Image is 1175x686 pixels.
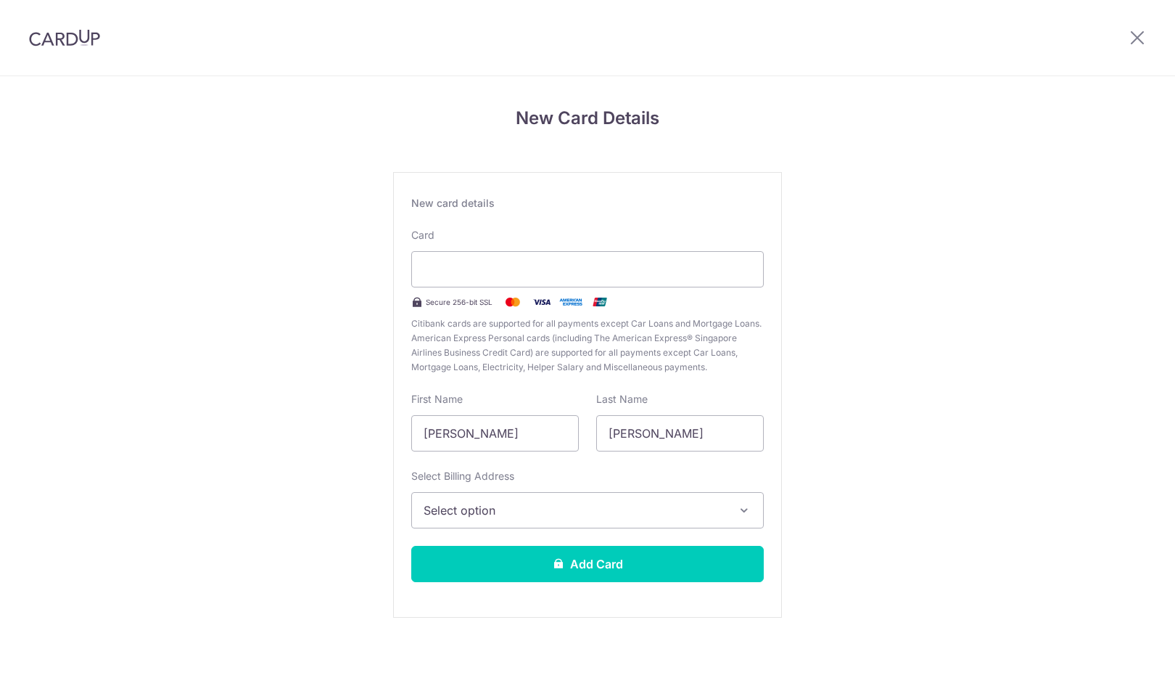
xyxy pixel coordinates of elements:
[596,415,764,452] input: Cardholder Last Name
[411,469,514,483] label: Select Billing Address
[29,29,100,46] img: CardUp
[411,317,764,375] span: Citibank cards are supported for all payments except Car Loans and Mortgage Loans. American Expre...
[411,415,579,452] input: Cardholder First Name
[411,196,764,211] div: New card details
[498,293,527,311] img: Mastercard
[596,392,648,407] label: Last Name
[411,492,764,528] button: Select option
[411,392,463,407] label: First Name
[585,293,614,311] img: .alt.unionpay
[556,293,585,311] img: .alt.amex
[393,105,782,131] h4: New Card Details
[424,261,751,278] iframe: Secure card payment input frame
[411,228,434,242] label: Card
[1082,642,1160,679] iframe: Opens a widget where you can find more information
[426,296,492,308] span: Secure 256-bit SSL
[411,546,764,582] button: Add Card
[527,293,556,311] img: Visa
[424,502,725,519] span: Select option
